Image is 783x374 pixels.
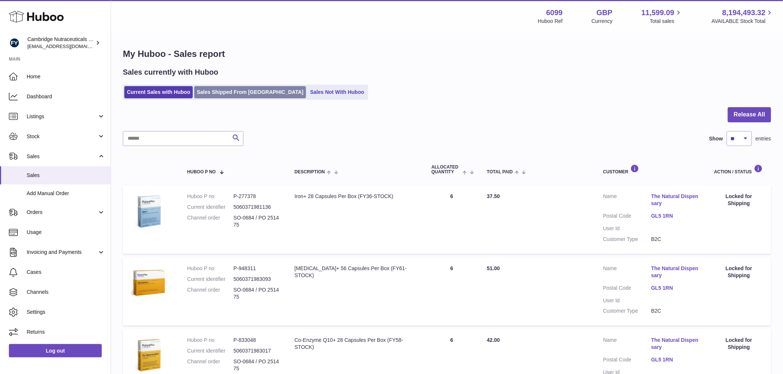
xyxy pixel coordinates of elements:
dd: 5060371983093 [233,276,280,283]
dt: Current identifier [187,276,233,283]
div: Iron+ 28 Capsules Per Box (FY36-STOCK) [295,193,417,200]
dt: Postal Code [603,356,651,365]
dt: Customer Type [603,236,651,243]
a: 11,599.09 Total sales [641,8,683,25]
div: Co-Enzyme Q10+ 28 Capsules Per Box (FY58-STOCK) [295,337,417,351]
span: Description [295,170,325,174]
div: Locked for Shipping [714,265,764,279]
span: Settings [27,309,105,316]
span: Orders [27,209,97,216]
div: Locked for Shipping [714,337,764,351]
span: entries [756,135,771,142]
td: 6 [424,258,480,326]
button: Release All [728,107,771,122]
dt: Customer Type [603,307,651,314]
dt: Huboo P no [187,265,233,272]
img: 1619439003.png [130,193,167,230]
img: huboo@camnutra.com [9,37,20,48]
span: Home [27,73,105,80]
span: Total sales [650,18,683,25]
dt: Channel order [187,286,233,300]
img: 60991720006910.jpg [130,337,167,374]
div: Action / Status [714,164,764,174]
span: Returns [27,329,105,336]
span: Add Manual Order [27,190,105,197]
a: GL5 1RN [651,212,699,220]
a: GL5 1RN [651,285,699,292]
dt: Current identifier [187,204,233,211]
div: Currency [592,18,613,25]
a: Sales Not With Huboo [308,86,367,98]
span: Invoicing and Payments [27,249,97,256]
span: Usage [27,229,105,236]
dd: SO-0684 / PO 251475 [233,358,280,372]
span: Stock [27,133,97,140]
dt: Name [603,265,651,281]
dd: P-833048 [233,337,280,344]
div: [MEDICAL_DATA]+ 56 Capsules Per Box (FY61-STOCK) [295,265,417,279]
strong: 6099 [546,8,563,18]
dd: B2C [651,236,699,243]
dt: Channel order [187,358,233,372]
dd: P-948311 [233,265,280,272]
div: Locked for Shipping [714,193,764,207]
a: Sales Shipped From [GEOGRAPHIC_DATA] [194,86,306,98]
dt: Name [603,337,651,353]
span: 37.50 [487,193,500,199]
span: 42.00 [487,337,500,343]
span: Sales [27,153,97,160]
label: Show [709,135,723,142]
dd: 5060371981136 [233,204,280,211]
dd: 5060371983017 [233,347,280,354]
div: Customer [603,164,699,174]
a: GL5 1RN [651,356,699,363]
img: 60991720006867.jpg [130,265,167,302]
dd: SO-0684 / PO 251475 [233,214,280,228]
a: Log out [9,344,102,357]
span: Cases [27,269,105,276]
span: 51.00 [487,265,500,271]
span: [EMAIL_ADDRESS][DOMAIN_NAME] [27,43,109,49]
dt: Postal Code [603,212,651,221]
span: ALLOCATED Quantity [431,165,461,174]
h1: My Huboo - Sales report [123,48,771,60]
strong: GBP [597,8,612,18]
dt: Name [603,193,651,209]
a: Current Sales with Huboo [124,86,193,98]
a: 8,194,493.32 AVAILABLE Stock Total [712,8,774,25]
a: The Natural Dispensary [651,337,699,351]
span: AVAILABLE Stock Total [712,18,774,25]
dt: User Id [603,297,651,304]
dd: P-277378 [233,193,280,200]
span: Total paid [487,170,513,174]
span: Huboo P no [187,170,216,174]
dt: Postal Code [603,285,651,293]
span: 8,194,493.32 [722,8,766,18]
span: Dashboard [27,93,105,100]
a: The Natural Dispensary [651,265,699,279]
div: Huboo Ref [538,18,563,25]
a: The Natural Dispensary [651,193,699,207]
span: Sales [27,172,105,179]
dt: Current identifier [187,347,233,354]
dt: User Id [603,225,651,232]
dt: Huboo P no [187,193,233,200]
span: 11,599.09 [641,8,674,18]
dd: SO-0684 / PO 251475 [233,286,280,300]
dt: Huboo P no [187,337,233,344]
td: 6 [424,186,480,254]
span: Channels [27,289,105,296]
h2: Sales currently with Huboo [123,67,218,77]
dd: B2C [651,307,699,314]
span: Listings [27,113,97,120]
dt: Channel order [187,214,233,228]
div: Cambridge Nutraceuticals Ltd [27,36,94,50]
